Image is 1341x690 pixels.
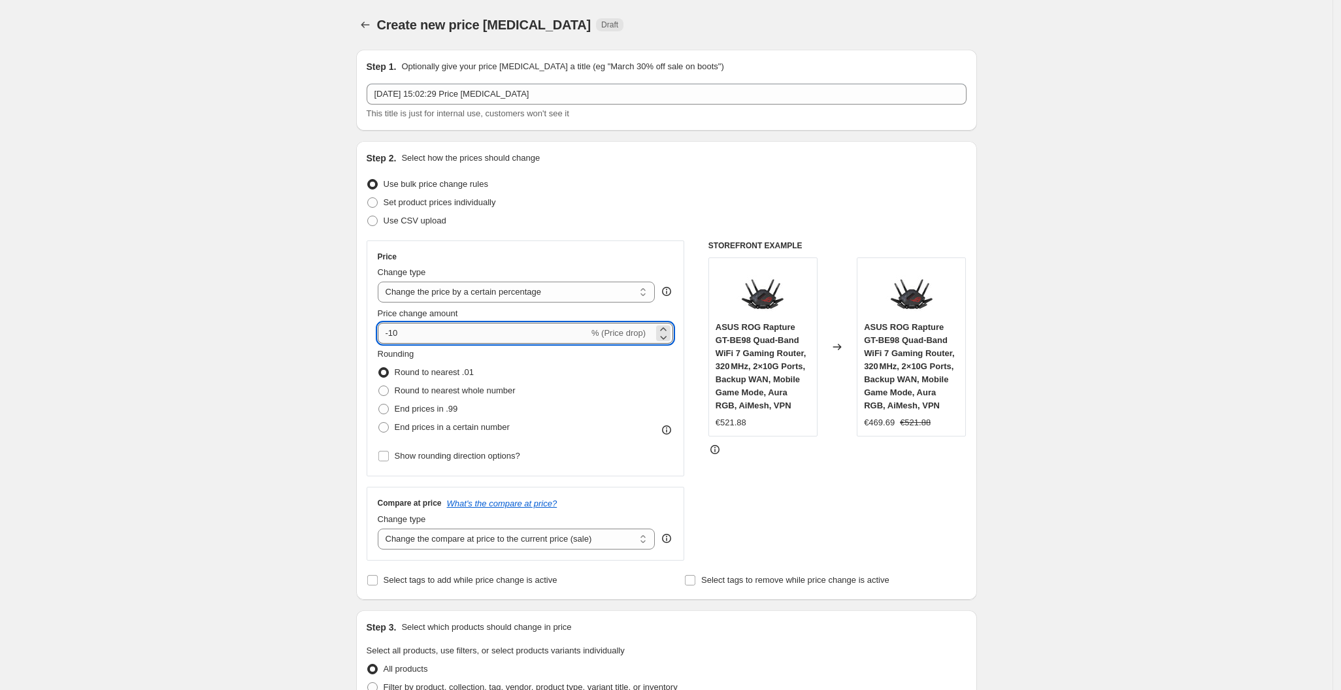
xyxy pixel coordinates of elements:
span: Set product prices individually [384,197,496,207]
span: End prices in a certain number [395,422,510,432]
h2: Step 3. [367,621,397,634]
span: Draft [601,20,618,30]
span: Change type [378,267,426,277]
span: This title is just for internal use, customers won't see it [367,108,569,118]
img: 71IZROD_3-L_80x.jpg [886,265,938,317]
span: Create new price [MEDICAL_DATA] [377,18,591,32]
span: ASUS ROG Rapture GT-BE98 Quad-Band WiFi 7 Gaming Router, 320 MHz, 2×10G Ports, Backup WAN, Mobile... [864,322,955,410]
h6: STOREFRONT EXAMPLE [708,240,967,251]
span: Use CSV upload [384,216,446,225]
img: 71IZROD_3-L_80x.jpg [737,265,789,317]
span: Select all products, use filters, or select products variants individually [367,646,625,655]
span: % (Price drop) [591,328,646,338]
p: Optionally give your price [MEDICAL_DATA] a title (eg "March 30% off sale on boots") [401,60,723,73]
span: End prices in .99 [395,404,458,414]
input: 30% off holiday sale [367,84,967,105]
strike: €521.88 [900,416,931,429]
span: Select tags to add while price change is active [384,575,557,585]
span: Change type [378,514,426,524]
input: -15 [378,323,589,344]
button: Price change jobs [356,16,374,34]
h2: Step 2. [367,152,397,165]
div: help [660,532,673,545]
h2: Step 1. [367,60,397,73]
span: All products [384,664,428,674]
p: Select which products should change in price [401,621,571,634]
span: Show rounding direction options? [395,451,520,461]
p: Select how the prices should change [401,152,540,165]
span: Round to nearest whole number [395,386,516,395]
button: What's the compare at price? [447,499,557,508]
div: help [660,285,673,298]
span: Rounding [378,349,414,359]
span: ASUS ROG Rapture GT-BE98 Quad-Band WiFi 7 Gaming Router, 320 MHz, 2×10G Ports, Backup WAN, Mobile... [716,322,806,410]
span: Use bulk price change rules [384,179,488,189]
span: Price change amount [378,308,458,318]
div: €469.69 [864,416,895,429]
span: Round to nearest .01 [395,367,474,377]
span: Select tags to remove while price change is active [701,575,889,585]
h3: Price [378,252,397,262]
div: €521.88 [716,416,746,429]
h3: Compare at price [378,498,442,508]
